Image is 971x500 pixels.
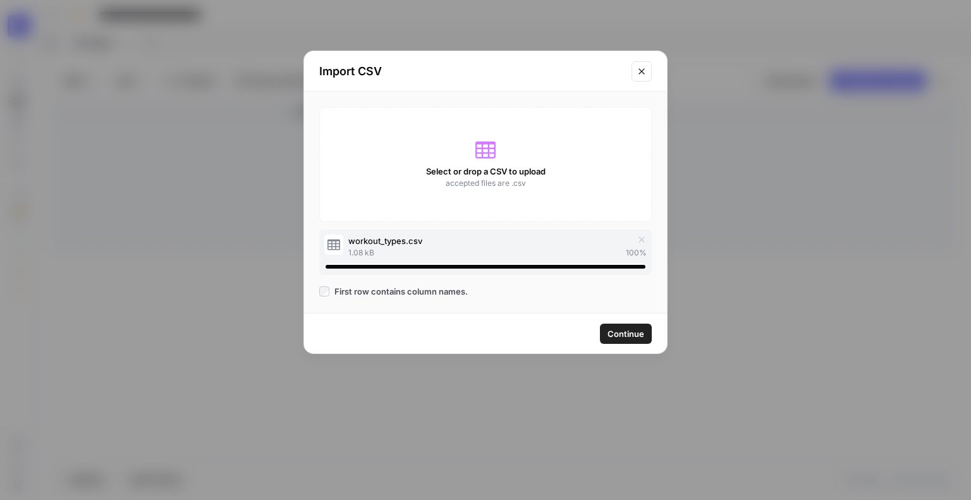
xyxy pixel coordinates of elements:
span: Continue [608,327,644,340]
span: First row contains column names. [334,285,468,298]
button: Continue [600,324,652,344]
input: First row contains column names. [319,286,329,296]
button: Close modal [632,61,652,82]
span: 1.08 kB [348,247,374,259]
span: 100 % [626,247,647,259]
span: workout_types.csv [348,235,422,247]
span: Select or drop a CSV to upload [426,165,546,178]
span: accepted files are .csv [446,178,526,189]
h2: Import CSV [319,63,624,80]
